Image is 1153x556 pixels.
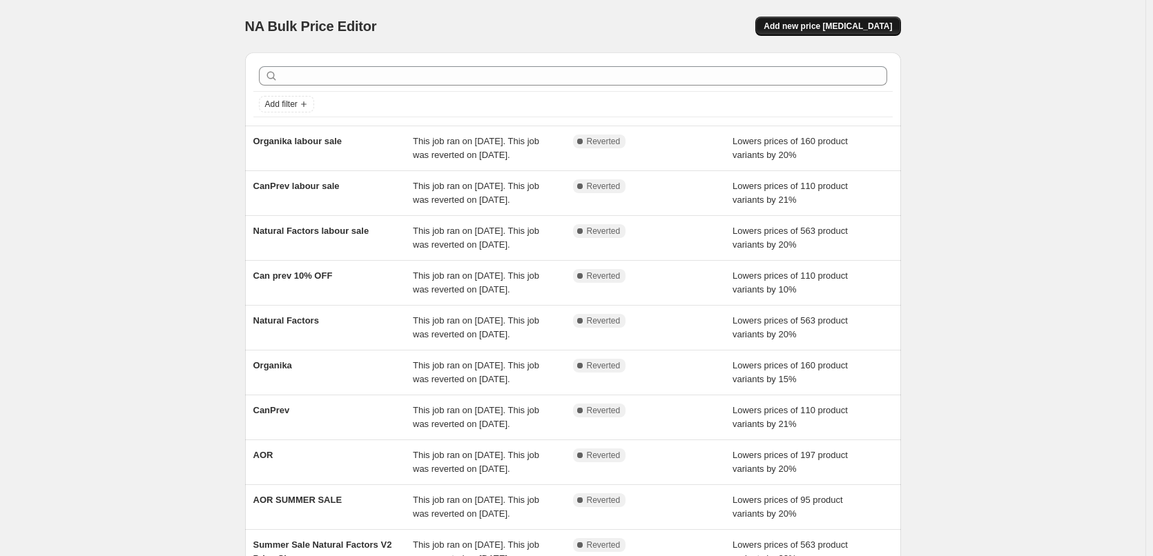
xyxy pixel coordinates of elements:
[245,19,377,34] span: NA Bulk Price Editor
[587,226,621,237] span: Reverted
[413,495,539,519] span: This job ran on [DATE]. This job was reverted on [DATE].
[587,136,621,147] span: Reverted
[587,495,621,506] span: Reverted
[587,539,621,550] span: Reverted
[733,226,848,250] span: Lowers prices of 563 product variants by 20%
[733,270,848,295] span: Lowers prices of 110 product variants by 10%
[755,17,900,36] button: Add new price [MEDICAL_DATA]
[733,495,843,519] span: Lowers prices of 95 product variants by 20%
[253,136,342,146] span: Organika labour sale
[253,405,290,415] span: CanPrev
[733,136,848,160] span: Lowers prices of 160 product variants by 20%
[733,360,848,384] span: Lowers prices of 160 product variants by 15%
[733,450,848,474] span: Lowers prices of 197 product variants by 20%
[413,270,539,295] span: This job ran on [DATE]. This job was reverted on [DATE].
[253,226,369,236] span: Natural Factors labour sale
[413,315,539,339] span: This job ran on [DATE]. This job was reverted on [DATE].
[587,270,621,281] span: Reverted
[253,360,292,370] span: Organika
[733,405,848,429] span: Lowers prices of 110 product variants by 21%
[253,495,342,505] span: AOR SUMMER SALE
[253,270,333,281] span: Can prev 10% OFF
[733,181,848,205] span: Lowers prices of 110 product variants by 21%
[259,96,314,112] button: Add filter
[413,405,539,429] span: This job ran on [DATE]. This job was reverted on [DATE].
[764,21,892,32] span: Add new price [MEDICAL_DATA]
[587,450,621,461] span: Reverted
[253,181,340,191] span: CanPrev labour sale
[265,99,298,110] span: Add filter
[253,315,319,326] span: Natural Factors
[413,450,539,474] span: This job ran on [DATE]. This job was reverted on [DATE].
[413,360,539,384] span: This job ran on [DATE]. This job was reverted on [DATE].
[253,450,273,460] span: AOR
[413,226,539,250] span: This job ran on [DATE]. This job was reverted on [DATE].
[587,315,621,326] span: Reverted
[413,181,539,205] span: This job ran on [DATE]. This job was reverted on [DATE].
[733,315,848,339] span: Lowers prices of 563 product variants by 20%
[413,136,539,160] span: This job ran on [DATE]. This job was reverted on [DATE].
[587,405,621,416] span: Reverted
[587,360,621,371] span: Reverted
[587,181,621,192] span: Reverted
